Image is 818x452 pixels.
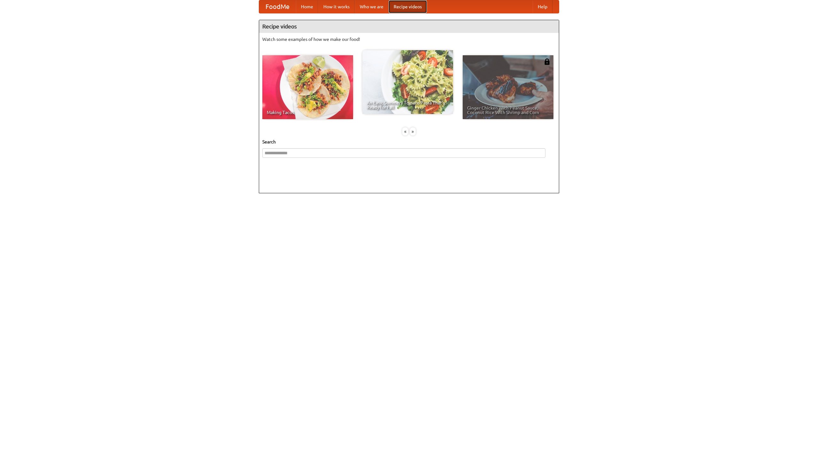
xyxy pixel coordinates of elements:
a: An Easy, Summery Tomato Pasta That's Ready for Fall [362,50,453,114]
span: Making Tacos [267,110,349,115]
a: Recipe videos [389,0,427,13]
span: An Easy, Summery Tomato Pasta That's Ready for Fall [367,101,449,110]
a: Making Tacos [262,55,353,119]
div: » [410,127,416,135]
div: « [402,127,408,135]
a: Help [533,0,552,13]
a: Who we are [355,0,389,13]
a: FoodMe [259,0,296,13]
img: 483408.png [544,58,550,65]
h5: Search [262,139,556,145]
a: How it works [318,0,355,13]
a: Home [296,0,318,13]
h4: Recipe videos [259,20,559,33]
p: Watch some examples of how we make our food! [262,36,556,42]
